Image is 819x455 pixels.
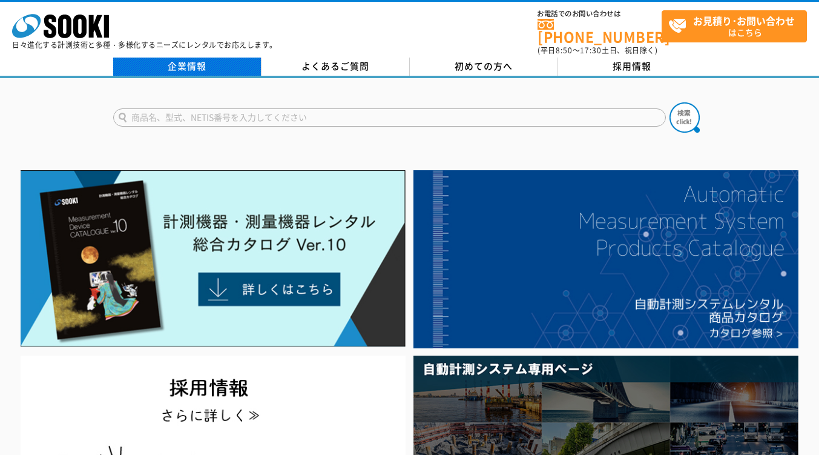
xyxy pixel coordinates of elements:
img: btn_search.png [669,102,700,133]
a: よくあるご質問 [261,58,410,76]
span: 17:30 [580,45,602,56]
span: 初めての方へ [455,59,513,73]
a: 企業情報 [113,58,261,76]
img: Catalog Ver10 [21,170,406,347]
span: お電話でのお問い合わせは [538,10,662,18]
a: 初めての方へ [410,58,558,76]
span: (平日 ～ 土日、祝日除く) [538,45,657,56]
a: [PHONE_NUMBER] [538,19,662,44]
a: 採用情報 [558,58,706,76]
strong: お見積り･お問い合わせ [693,13,795,28]
span: 8:50 [556,45,573,56]
input: 商品名、型式、NETIS番号を入力してください [113,108,666,127]
a: お見積り･お問い合わせはこちら [662,10,807,42]
span: はこちら [668,11,806,41]
img: 自動計測システムカタログ [413,170,798,348]
p: 日々進化する計測技術と多種・多様化するニーズにレンタルでお応えします。 [12,41,277,48]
